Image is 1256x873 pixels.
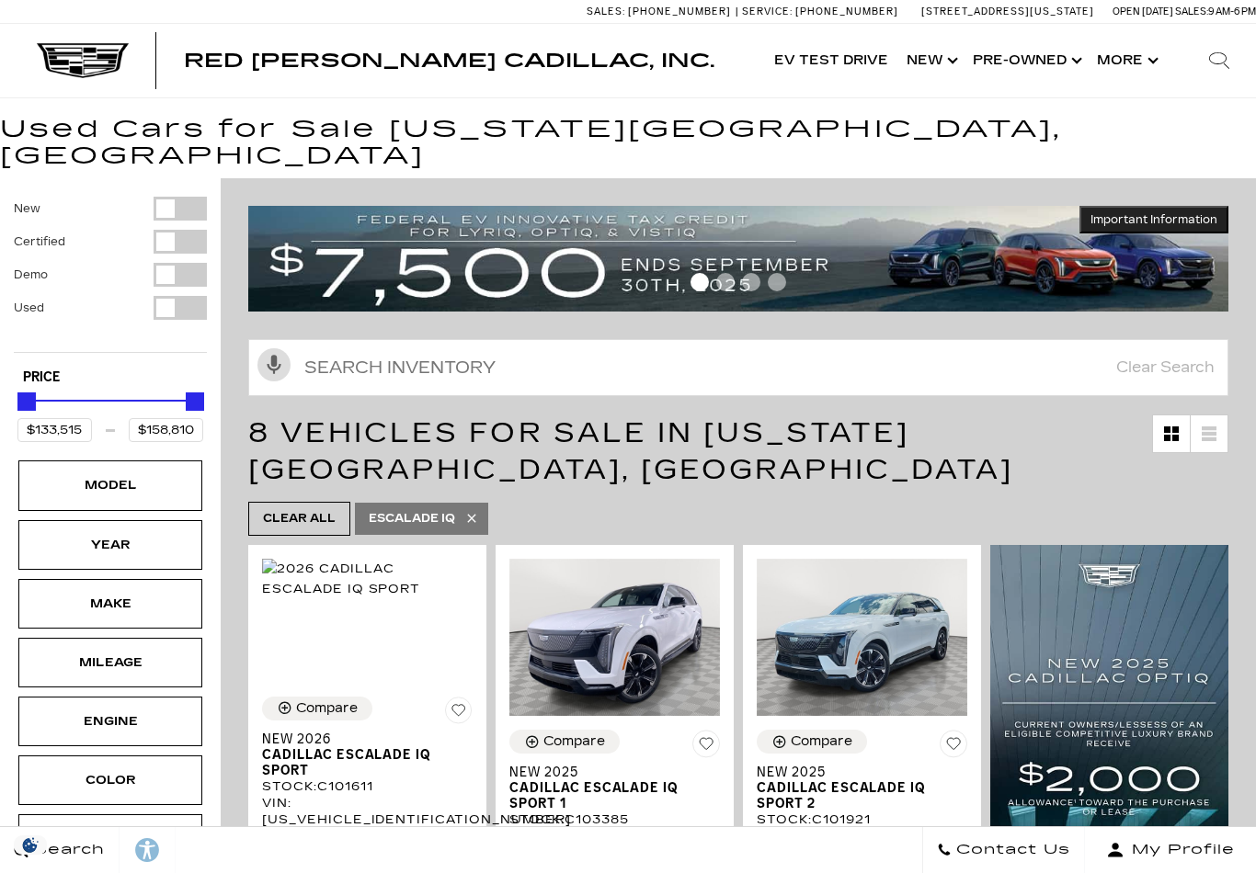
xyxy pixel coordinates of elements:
[18,638,202,687] div: MileageMileage
[1088,24,1164,97] button: More
[29,837,105,863] span: Search
[248,416,1013,486] span: 8 Vehicles for Sale in [US_STATE][GEOGRAPHIC_DATA], [GEOGRAPHIC_DATA]
[509,780,706,811] span: Cadillac ESCALADE IQ Sport 1
[757,765,953,780] span: New 2025
[964,24,1088,97] a: Pre-Owned
[587,6,736,17] a: Sales: [PHONE_NUMBER]
[37,43,129,78] img: Cadillac Dark Logo with Cadillac White Text
[14,266,48,284] label: Demo
[1208,6,1256,17] span: 9 AM-6 PM
[64,475,156,495] div: Model
[922,827,1085,873] a: Contact Us
[14,197,207,352] div: Filter by Vehicle Type
[64,770,156,790] div: Color
[757,765,967,811] a: New 2025Cadillac ESCALADE IQ Sport 2
[716,273,735,291] span: Go to slide 2
[9,835,51,855] section: Click to Open Cookie Consent Modal
[18,579,202,629] div: MakeMake
[757,730,867,754] button: Compare Vehicle
[897,24,964,97] a: New
[940,730,967,765] button: Save Vehicle
[17,418,92,442] input: Minimum
[543,733,605,750] div: Compare
[628,6,731,17] span: [PHONE_NUMBER]
[1090,212,1217,227] span: Important Information
[296,700,358,717] div: Compare
[757,780,953,811] span: Cadillac ESCALADE IQ Sport 2
[742,6,793,17] span: Service:
[17,386,203,442] div: Price
[18,697,202,746] div: EngineEngine
[64,711,156,731] div: Engine
[1085,827,1256,873] button: Open user profile menu
[18,460,202,510] div: ModelModel
[262,778,473,795] div: Stock : C101611
[1113,6,1173,17] span: Open [DATE]
[129,418,203,442] input: Maximum
[765,24,897,97] a: EV Test Drive
[921,6,1094,17] a: [STREET_ADDRESS][US_STATE]
[184,51,714,70] a: Red [PERSON_NAME] Cadillac, Inc.
[445,697,473,731] button: Save Vehicle
[262,795,473,828] div: VIN: [US_VEHICLE_IDENTIFICATION_NUMBER]
[9,835,51,855] img: Opt-Out Icon
[509,811,720,828] div: Stock : C103385
[1079,206,1228,233] button: Important Information
[1175,6,1208,17] span: Sales:
[757,559,967,717] img: 2025 Cadillac ESCALADE IQ Sport 2
[262,559,473,599] img: 2026 Cadillac ESCALADE IQ Sport
[768,273,786,291] span: Go to slide 4
[509,765,706,780] span: New 2025
[509,765,720,811] a: New 2025Cadillac ESCALADE IQ Sport 1
[757,811,967,828] div: Stock : C101921
[17,392,36,411] div: Minimum Price
[14,199,40,218] label: New
[18,520,202,570] div: YearYear
[952,837,1070,863] span: Contact Us
[18,755,202,805] div: ColorColor
[742,273,760,291] span: Go to slide 3
[257,348,291,381] svg: Click to toggle on voice search
[691,273,709,291] span: Go to slide 1
[262,731,473,778] a: New 2026Cadillac ESCALADE IQ Sport
[263,507,336,530] span: Clear All
[262,747,459,778] span: Cadillac ESCALADE IQ Sport
[262,731,459,747] span: New 2026
[509,559,720,717] img: 2025 Cadillac ESCALADE IQ Sport 1
[64,594,156,614] div: Make
[587,6,625,17] span: Sales:
[248,206,1228,311] img: vrp-tax-ending-august-version
[184,50,714,72] span: Red [PERSON_NAME] Cadillac, Inc.
[186,392,204,411] div: Maximum Price
[64,535,156,555] div: Year
[1125,837,1235,863] span: My Profile
[64,652,156,673] div: Mileage
[248,339,1228,396] input: Search Inventory
[369,507,455,530] span: ESCALADE IQ
[23,369,198,386] h5: Price
[509,730,620,754] button: Compare Vehicle
[795,6,898,17] span: [PHONE_NUMBER]
[736,6,903,17] a: Service: [PHONE_NUMBER]
[791,733,852,750] div: Compare
[692,730,720,765] button: Save Vehicle
[262,697,372,720] button: Compare Vehicle
[14,232,65,251] label: Certified
[14,299,44,317] label: Used
[18,814,202,864] div: BodystyleBodystyle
